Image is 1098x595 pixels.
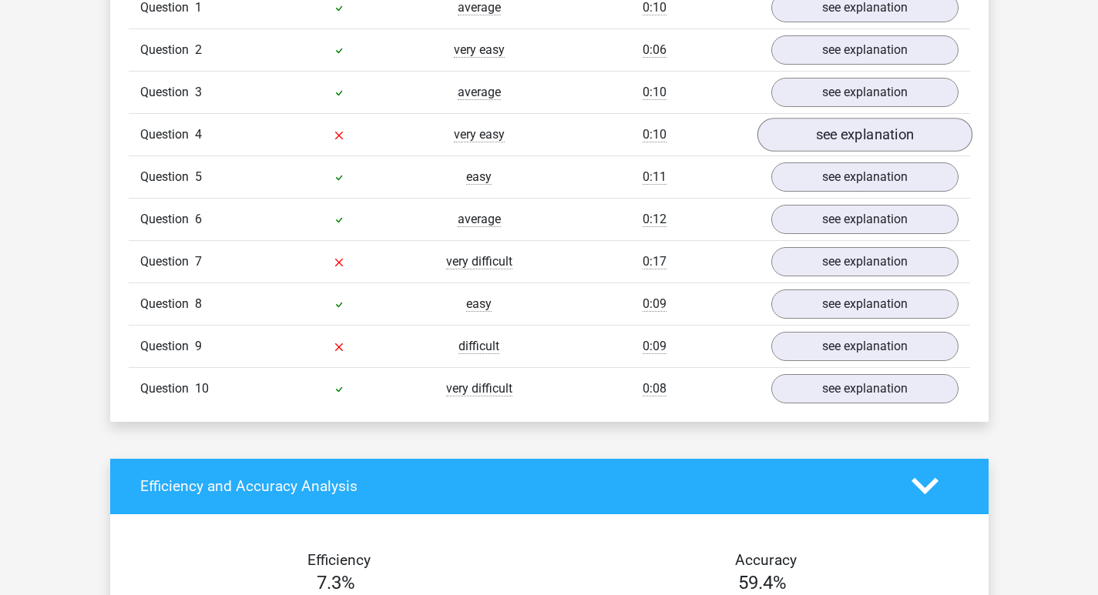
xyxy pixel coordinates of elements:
[466,169,492,185] span: easy
[458,339,499,354] span: difficult
[771,247,959,276] a: see explanation
[771,35,959,65] a: see explanation
[195,339,202,353] span: 9
[643,127,667,142] span: 0:10
[446,254,512,269] span: very difficult
[195,254,202,269] span: 7
[195,381,209,396] span: 10
[140,337,195,356] span: Question
[140,379,195,398] span: Question
[195,296,202,311] span: 8
[643,381,667,396] span: 0:08
[771,78,959,107] a: see explanation
[771,374,959,403] a: see explanation
[446,381,512,396] span: very difficult
[643,169,667,185] span: 0:11
[140,83,195,102] span: Question
[458,85,501,100] span: average
[140,551,538,569] h4: Efficiency
[643,339,667,354] span: 0:09
[454,42,505,58] span: very easy
[458,212,501,227] span: average
[195,42,202,57] span: 2
[643,254,667,269] span: 0:17
[643,212,667,227] span: 0:12
[466,296,492,312] span: easy
[195,85,202,99] span: 3
[140,41,195,59] span: Question
[643,85,667,100] span: 0:10
[140,477,888,495] h4: Efficiency and Accuracy Analysis
[567,551,965,569] h4: Accuracy
[195,212,202,226] span: 6
[771,162,959,192] a: see explanation
[140,125,195,144] span: Question
[140,210,195,229] span: Question
[140,252,195,271] span: Question
[317,572,355,593] span: 7.3%
[195,127,202,142] span: 4
[643,42,667,58] span: 0:06
[738,572,787,593] span: 59.4%
[454,127,505,142] span: very easy
[771,205,959,234] a: see explanation
[757,118,972,152] a: see explanation
[771,289,959,319] a: see explanation
[771,332,959,361] a: see explanation
[140,295,195,313] span: Question
[140,168,195,186] span: Question
[643,296,667,312] span: 0:09
[195,169,202,184] span: 5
